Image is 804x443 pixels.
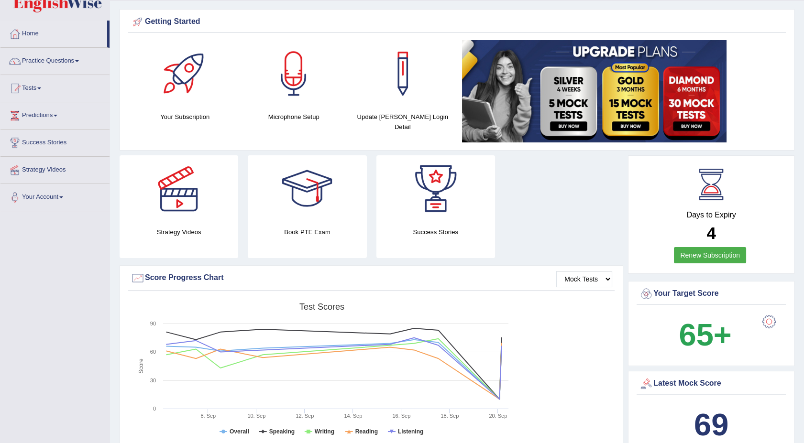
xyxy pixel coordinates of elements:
[0,130,110,153] a: Success Stories
[150,349,156,355] text: 60
[344,413,362,419] tspan: 14. Sep
[135,112,235,122] h4: Your Subscription
[398,428,423,435] tspan: Listening
[269,428,295,435] tspan: Speaking
[131,271,612,285] div: Score Progress Chart
[244,112,344,122] h4: Microphone Setup
[639,377,783,391] div: Latest Mock Score
[0,48,110,72] a: Practice Questions
[296,413,314,419] tspan: 12. Sep
[247,413,265,419] tspan: 10. Sep
[0,184,110,208] a: Your Account
[674,247,746,263] a: Renew Subscription
[679,317,731,352] b: 65+
[138,358,144,374] tspan: Score
[120,227,238,237] h4: Strategy Videos
[0,21,107,44] a: Home
[131,15,783,29] div: Getting Started
[150,321,156,326] text: 90
[299,302,344,312] tspan: Test scores
[200,413,216,419] tspan: 8. Sep
[0,157,110,181] a: Strategy Videos
[0,75,110,99] a: Tests
[392,413,410,419] tspan: 16. Sep
[150,378,156,383] text: 30
[248,227,366,237] h4: Book PTE Exam
[230,428,249,435] tspan: Overall
[153,406,156,411] text: 0
[441,413,459,419] tspan: 18. Sep
[376,227,495,237] h4: Success Stories
[706,224,716,242] b: 4
[462,40,727,142] img: small5.jpg
[315,428,334,435] tspan: Writing
[694,407,728,442] b: 69
[0,102,110,126] a: Predictions
[489,413,507,419] tspan: 20. Sep
[639,211,783,219] h4: Days to Expiry
[355,428,378,435] tspan: Reading
[639,287,783,301] div: Your Target Score
[353,112,452,132] h4: Update [PERSON_NAME] Login Detail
